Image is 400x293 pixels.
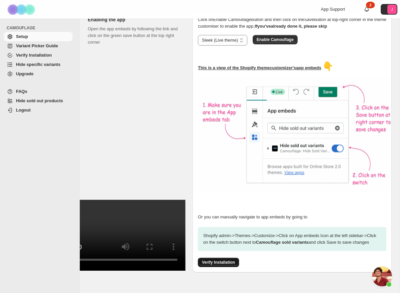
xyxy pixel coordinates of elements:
a: Verify Installation [4,51,72,60]
span: Setup [16,34,28,39]
a: Verify Installation [198,260,239,265]
button: Avatar with initials J [381,4,397,15]
span: Enable Camouflage [257,37,294,42]
p: Click on Enable Camouflage button and then click on the Save button at top-right corner in the th... [198,16,386,30]
a: Hide sold out products [4,96,72,106]
span: Verify Installation [202,260,235,265]
a: Logout [4,106,72,115]
strong: Camouflage sold variants [256,240,309,245]
p: Or you can manually navigate to app embeds by going to [198,214,386,220]
img: camouflage-enable [198,77,397,193]
div: 2 [366,2,375,8]
u: This is a view of the Shopify theme customizer's app embeds [198,65,321,70]
span: Logout [16,108,31,113]
h2: Enabling the app [88,16,182,23]
span: Variant Picker Guide [16,43,58,48]
span: App Support [321,7,345,12]
a: Enable Camouflage [253,37,298,42]
div: Open the app embeds by following the link and click on the green save button at the top right corner [88,26,182,261]
b: If you've already done it, please skip [255,24,327,29]
button: Verify Installation [198,258,239,267]
a: Setup [4,32,72,41]
span: Verify Installation [16,53,52,58]
span: 👇 [323,61,333,71]
span: Avatar with initials J [387,5,397,14]
div: Open chat [372,266,392,286]
a: Upgrade [4,69,72,79]
a: FAQs [4,87,72,96]
button: Enable Camouflage [253,35,298,44]
a: Variant Picker Guide [4,41,72,51]
span: Hide specific variants [16,62,61,67]
span: Hide sold out products [16,98,63,103]
a: 2 [363,6,370,13]
img: Camouflage [5,0,39,19]
span: Upgrade [16,71,34,76]
a: Hide specific variants [4,60,72,69]
video: Enable Camouflage in theme app embeds [44,200,186,270]
text: J [391,7,393,11]
p: Shopify admin -> Themes -> Customize -> Click on App embeds Icon at the left sidebar -> Click on ... [198,227,386,251]
span: CAMOUFLAGE [7,25,75,31]
span: FAQs [16,89,27,94]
